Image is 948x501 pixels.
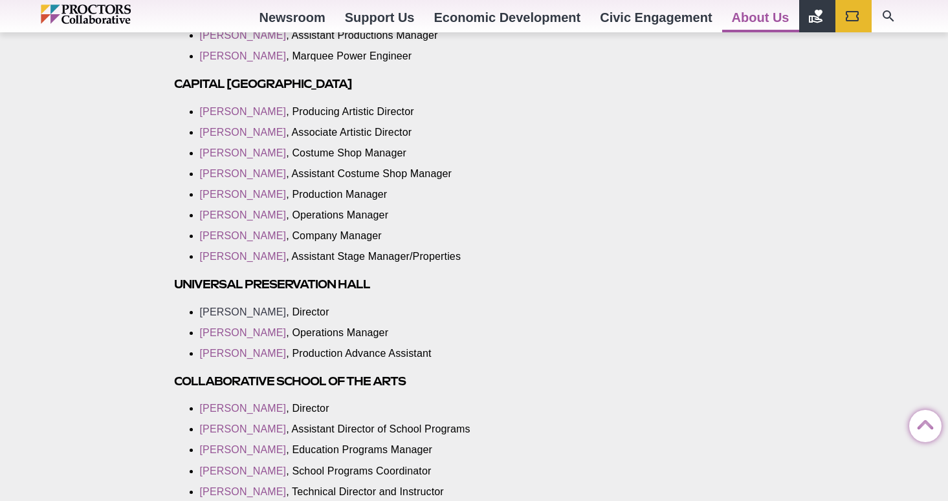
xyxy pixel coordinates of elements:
[200,30,287,41] a: [PERSON_NAME]
[200,327,287,338] a: [PERSON_NAME]
[200,251,287,262] a: [PERSON_NAME]
[200,187,535,202] li: , Production Manager
[200,306,287,317] a: [PERSON_NAME]
[200,49,535,63] li: , Marquee Power Engineer
[174,277,555,292] h3: Universal Preservation Hall
[200,189,287,200] a: [PERSON_NAME]
[200,208,535,222] li: , Operations Manager
[200,50,287,61] a: [PERSON_NAME]
[200,127,287,138] a: [PERSON_NAME]
[200,348,287,359] a: [PERSON_NAME]
[200,326,535,340] li: , Operations Manager
[41,5,186,24] img: Proctors logo
[200,106,287,117] a: [PERSON_NAME]
[200,464,535,478] li: , School Programs Coordinator
[200,229,535,243] li: , Company Manager
[200,486,287,497] a: [PERSON_NAME]
[200,443,535,457] li: , Education Programs Manager
[200,305,535,319] li: , Director
[200,209,287,220] a: [PERSON_NAME]
[200,146,535,160] li: , Costume Shop Manager
[200,168,287,179] a: [PERSON_NAME]
[200,444,287,455] a: [PERSON_NAME]
[200,250,535,264] li: , Assistant Stage Manager/Properties
[200,167,535,181] li: , Assistant Costume Shop Manager
[174,374,555,389] h3: Collaborative School of the Arts
[200,28,535,43] li: , Assistant Productions Manager
[200,465,287,476] a: [PERSON_NAME]
[909,410,935,436] a: Back to Top
[200,485,535,499] li: , Technical Director and Instructor
[200,401,535,416] li: , Director
[200,423,287,434] a: [PERSON_NAME]
[174,76,555,91] h3: Capital [GEOGRAPHIC_DATA]
[200,125,535,140] li: , Associate Artistic Director
[200,230,287,241] a: [PERSON_NAME]
[200,403,287,414] a: [PERSON_NAME]
[200,346,535,361] li: , Production Advance Assistant
[200,105,535,119] li: , Producing Artistic Director
[200,422,535,436] li: , Assistant Director of School Programs
[200,147,287,158] a: [PERSON_NAME]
